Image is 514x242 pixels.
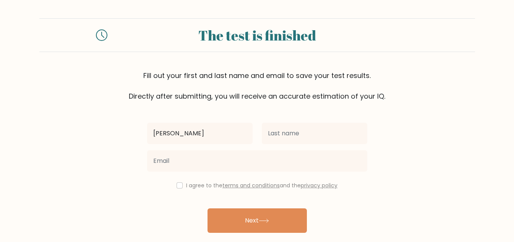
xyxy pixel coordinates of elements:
input: Email [147,150,367,172]
a: terms and conditions [222,182,280,189]
div: The test is finished [117,25,398,45]
button: Next [208,208,307,233]
input: First name [147,123,253,144]
input: Last name [262,123,367,144]
a: privacy policy [301,182,337,189]
label: I agree to the and the [186,182,337,189]
div: Fill out your first and last name and email to save your test results. Directly after submitting,... [39,70,475,101]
